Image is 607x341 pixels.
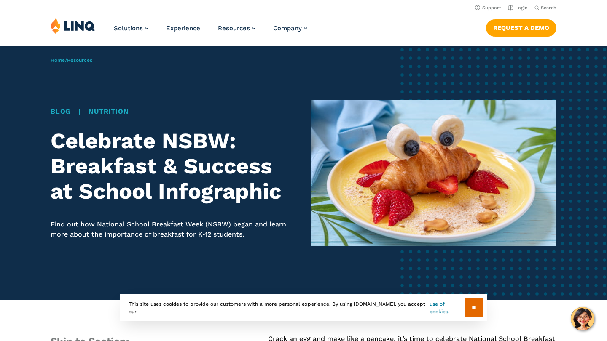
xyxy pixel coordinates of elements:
a: Nutrition [89,107,129,115]
p: Find out how National School Breakfast Week (NSBW) began and learn more about the importance of b... [51,219,296,240]
img: Fun Breakfast croissant and strawberries [311,100,556,246]
a: Request a Demo [486,19,556,36]
span: Search [541,5,556,11]
span: / [51,57,92,63]
a: Blog [51,107,71,115]
nav: Button Navigation [486,18,556,36]
nav: Primary Navigation [114,18,307,45]
a: Support [475,5,501,11]
a: Resources [218,24,255,32]
a: Company [273,24,307,32]
button: Hello, have a question? Let’s chat. [571,307,594,330]
span: Resources [218,24,250,32]
h1: Celebrate NSBW: Breakfast & Success at School Infographic [51,128,296,204]
a: Home [51,57,65,63]
a: Login [508,5,528,11]
a: Experience [166,24,200,32]
span: Company [273,24,302,32]
a: Resources [67,57,92,63]
a: Solutions [114,24,148,32]
div: | [51,107,296,117]
div: This site uses cookies to provide our customers with a more personal experience. By using [DOMAIN... [120,294,487,321]
span: Solutions [114,24,143,32]
img: LINQ | K‑12 Software [51,18,95,34]
a: use of cookies. [430,300,465,315]
button: Open Search Bar [534,5,556,11]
